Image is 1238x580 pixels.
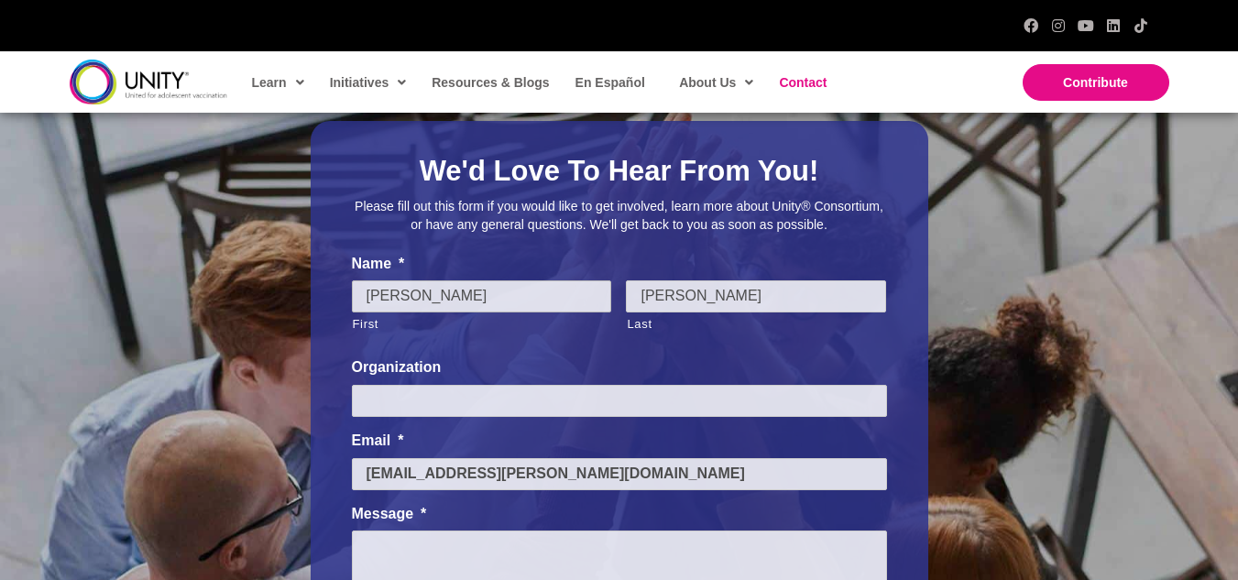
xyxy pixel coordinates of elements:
span: We'd Love To Hear From You! [420,155,819,187]
a: Instagram [1051,18,1066,33]
span: About Us [679,69,753,96]
img: unity-logo-dark [70,60,227,104]
label: Message [352,505,887,524]
a: About Us [670,61,761,104]
label: Last [627,313,886,335]
label: Name [352,255,887,274]
a: Contribute [1023,64,1169,101]
a: En Español [566,61,652,104]
a: YouTube [1079,18,1093,33]
span: Resources & Blogs [432,75,549,90]
a: LinkedIn [1106,18,1121,33]
label: First [353,313,612,335]
span: Contact [779,75,827,90]
a: Contact [770,61,834,104]
label: Email [352,432,887,451]
a: Resources & Blogs [422,61,556,104]
span: Contribute [1063,75,1128,90]
a: Facebook [1024,18,1038,33]
p: Please fill out this form if you would like to get involved, learn more about Unity® Consortium, ... [352,198,887,234]
a: TikTok [1134,18,1148,33]
span: Initiatives [330,69,407,96]
label: Organization [352,358,887,378]
span: Learn [252,69,304,96]
span: En Español [575,75,645,90]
